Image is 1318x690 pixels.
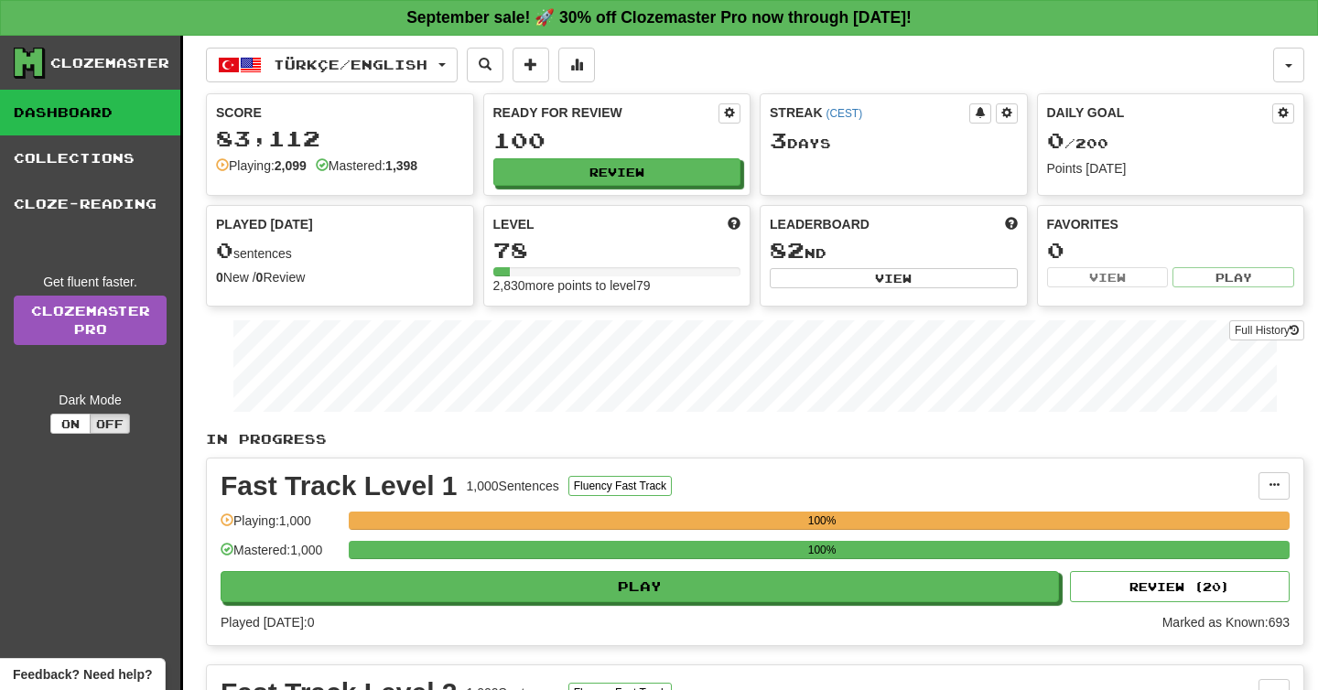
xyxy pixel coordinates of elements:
[770,237,805,263] span: 82
[770,129,1018,153] div: Day s
[770,127,787,153] span: 3
[1172,267,1294,287] button: Play
[493,239,741,262] div: 78
[354,541,1290,559] div: 100%
[206,48,458,82] button: Türkçe/English
[90,414,130,434] button: Off
[216,215,313,233] span: Played [DATE]
[770,215,870,233] span: Leaderboard
[568,476,672,496] button: Fluency Fast Track
[14,391,167,409] div: Dark Mode
[216,270,223,285] strong: 0
[513,48,549,82] button: Add sentence to collection
[216,268,464,286] div: New / Review
[1047,127,1064,153] span: 0
[1047,135,1108,151] span: / 200
[216,156,307,175] div: Playing:
[256,270,264,285] strong: 0
[221,512,340,542] div: Playing: 1,000
[1047,239,1295,262] div: 0
[385,158,417,173] strong: 1,398
[826,107,862,120] a: (CEST)
[1047,215,1295,233] div: Favorites
[493,103,719,122] div: Ready for Review
[216,103,464,122] div: Score
[770,103,969,122] div: Streak
[221,615,314,630] span: Played [DATE]: 0
[14,296,167,345] a: ClozemasterPro
[493,215,535,233] span: Level
[493,129,741,152] div: 100
[216,127,464,150] div: 83,112
[1047,159,1295,178] div: Points [DATE]
[50,54,169,72] div: Clozemaster
[1047,103,1273,124] div: Daily Goal
[1229,320,1304,340] button: Full History
[728,215,740,233] span: Score more points to level up
[275,158,307,173] strong: 2,099
[221,571,1059,602] button: Play
[354,512,1290,530] div: 100%
[274,57,427,72] span: Türkçe / English
[221,472,458,500] div: Fast Track Level 1
[1005,215,1018,233] span: This week in points, UTC
[206,430,1304,448] p: In Progress
[216,239,464,263] div: sentences
[1070,571,1290,602] button: Review (20)
[221,541,340,571] div: Mastered: 1,000
[14,273,167,291] div: Get fluent faster.
[216,237,233,263] span: 0
[1162,613,1290,631] div: Marked as Known: 693
[493,158,741,186] button: Review
[467,477,559,495] div: 1,000 Sentences
[770,239,1018,263] div: nd
[406,8,912,27] strong: September sale! 🚀 30% off Clozemaster Pro now through [DATE]!
[1047,267,1169,287] button: View
[316,156,417,175] div: Mastered:
[13,665,152,684] span: Open feedback widget
[50,414,91,434] button: On
[770,268,1018,288] button: View
[467,48,503,82] button: Search sentences
[558,48,595,82] button: More stats
[493,276,741,295] div: 2,830 more points to level 79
